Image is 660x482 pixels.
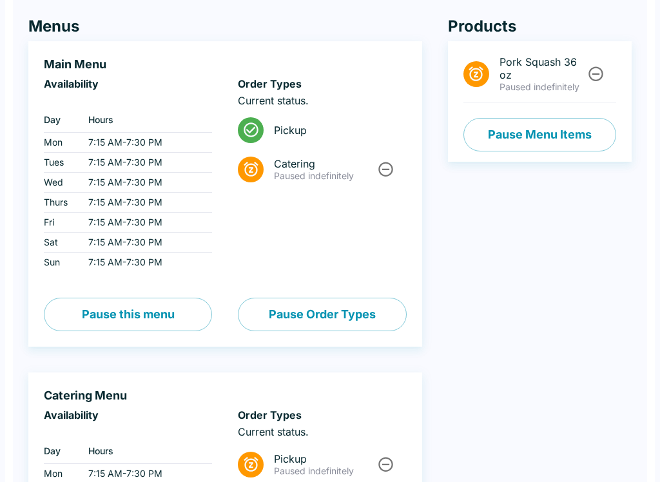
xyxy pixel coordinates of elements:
[44,193,78,213] td: Thurs
[28,17,422,36] h4: Menus
[44,173,78,193] td: Wed
[44,298,212,331] button: Pause this menu
[44,94,212,107] p: ‏
[500,81,585,93] p: Paused indefinitely
[44,133,78,153] td: Mon
[44,409,212,421] h6: Availability
[78,173,213,193] td: 7:15 AM - 7:30 PM
[78,193,213,213] td: 7:15 AM - 7:30 PM
[238,425,406,438] p: Current status.
[78,233,213,253] td: 7:15 AM - 7:30 PM
[463,118,616,151] button: Pause Menu Items
[44,213,78,233] td: Fri
[78,438,213,464] th: Hours
[448,17,632,36] h4: Products
[44,77,212,90] h6: Availability
[238,409,406,421] h6: Order Types
[274,452,375,465] span: Pickup
[78,213,213,233] td: 7:15 AM - 7:30 PM
[238,298,406,331] button: Pause Order Types
[44,425,212,438] p: ‏
[44,107,78,133] th: Day
[274,124,396,137] span: Pickup
[44,253,78,273] td: Sun
[78,153,213,173] td: 7:15 AM - 7:30 PM
[238,94,406,107] p: Current status.
[78,253,213,273] td: 7:15 AM - 7:30 PM
[274,465,375,477] p: Paused indefinitely
[44,438,78,464] th: Day
[44,233,78,253] td: Sat
[238,77,406,90] h6: Order Types
[274,170,375,182] p: Paused indefinitely
[44,153,78,173] td: Tues
[500,55,585,81] span: Pork Squash 36 oz
[274,157,375,170] span: Catering
[374,452,398,476] button: Unpause
[78,133,213,153] td: 7:15 AM - 7:30 PM
[78,107,213,133] th: Hours
[374,157,398,181] button: Unpause
[584,62,608,86] button: Unpause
